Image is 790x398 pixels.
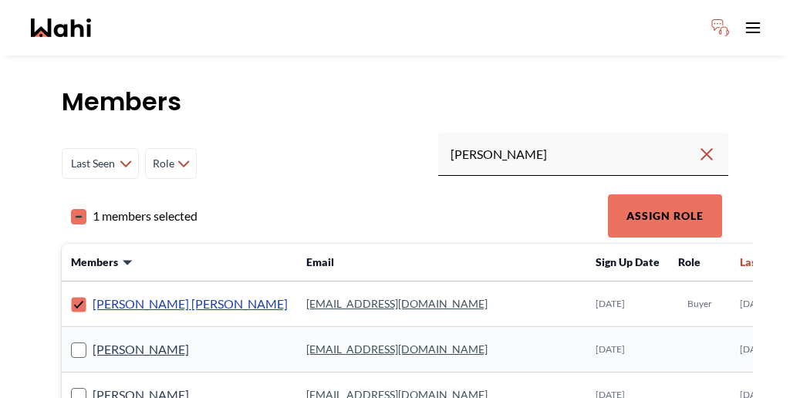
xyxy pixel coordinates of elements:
a: [EMAIL_ADDRESS][DOMAIN_NAME] [306,297,488,310]
span: Last Seen [740,255,788,270]
input: Search input [451,140,697,168]
span: Buyer [687,298,712,310]
a: [PERSON_NAME] [PERSON_NAME] [93,294,288,314]
a: Wahi homepage [31,19,91,37]
label: 1 members selected [71,206,197,226]
span: Role [678,255,701,268]
span: Last Seen [69,150,116,177]
td: [DATE] [586,327,669,373]
a: [PERSON_NAME] [93,339,189,359]
span: Role [152,150,174,177]
button: Clear search [697,140,716,168]
button: Members [71,255,133,270]
span: Members [71,255,118,270]
td: [DATE] [586,282,669,327]
h1: Members [62,86,728,117]
a: [EMAIL_ADDRESS][DOMAIN_NAME] [306,342,488,356]
button: Toggle open navigation menu [738,12,768,43]
span: Email [306,255,334,268]
button: Assign Role [608,194,722,238]
span: Sign Up Date [596,255,660,268]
